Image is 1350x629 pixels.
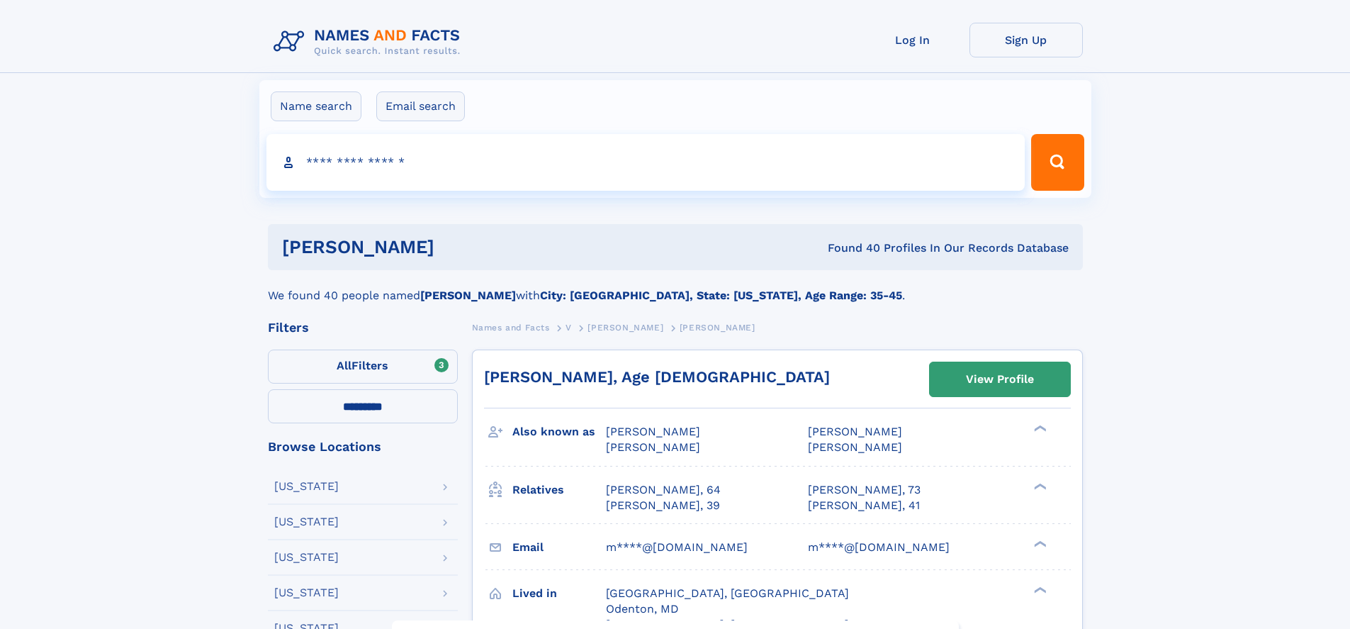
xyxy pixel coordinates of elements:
[606,586,849,600] span: [GEOGRAPHIC_DATA], [GEOGRAPHIC_DATA]
[966,363,1034,396] div: View Profile
[268,23,472,61] img: Logo Names and Facts
[969,23,1083,57] a: Sign Up
[271,91,361,121] label: Name search
[1031,134,1084,191] button: Search Button
[376,91,465,121] label: Email search
[587,318,663,336] a: [PERSON_NAME]
[631,240,1069,256] div: Found 40 Profiles In Our Records Database
[606,602,679,616] span: Odenton, MD
[606,425,700,438] span: [PERSON_NAME]
[337,359,351,372] span: All
[268,350,458,384] label: Filters
[540,289,902,302] b: City: [GEOGRAPHIC_DATA], State: [US_STATE], Age Range: 35-45
[856,23,969,57] a: Log In
[680,323,755,333] span: [PERSON_NAME]
[266,134,1025,191] input: search input
[1030,539,1047,548] div: ❯
[1030,482,1047,491] div: ❯
[808,425,902,438] span: [PERSON_NAME]
[566,323,572,333] span: V
[566,318,572,336] a: V
[268,321,458,334] div: Filters
[606,440,700,454] span: [PERSON_NAME]
[268,270,1083,304] div: We found 40 people named with .
[606,498,720,513] a: [PERSON_NAME], 39
[274,481,339,492] div: [US_STATE]
[587,323,663,333] span: [PERSON_NAME]
[472,318,550,336] a: Names and Facts
[512,420,606,444] h3: Also known as
[274,516,339,528] div: [US_STATE]
[1030,424,1047,433] div: ❯
[808,498,920,513] a: [PERSON_NAME], 41
[420,289,516,302] b: [PERSON_NAME]
[274,587,339,599] div: [US_STATE]
[512,535,606,560] h3: Email
[484,368,830,386] a: [PERSON_NAME], Age [DEMOGRAPHIC_DATA]
[512,581,606,606] h3: Lived in
[512,478,606,502] h3: Relatives
[606,482,721,498] a: [PERSON_NAME], 64
[808,440,902,454] span: [PERSON_NAME]
[1030,585,1047,594] div: ❯
[282,238,631,256] h1: [PERSON_NAME]
[268,440,458,453] div: Browse Locations
[930,362,1070,396] a: View Profile
[274,552,339,563] div: [US_STATE]
[808,482,921,498] a: [PERSON_NAME], 73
